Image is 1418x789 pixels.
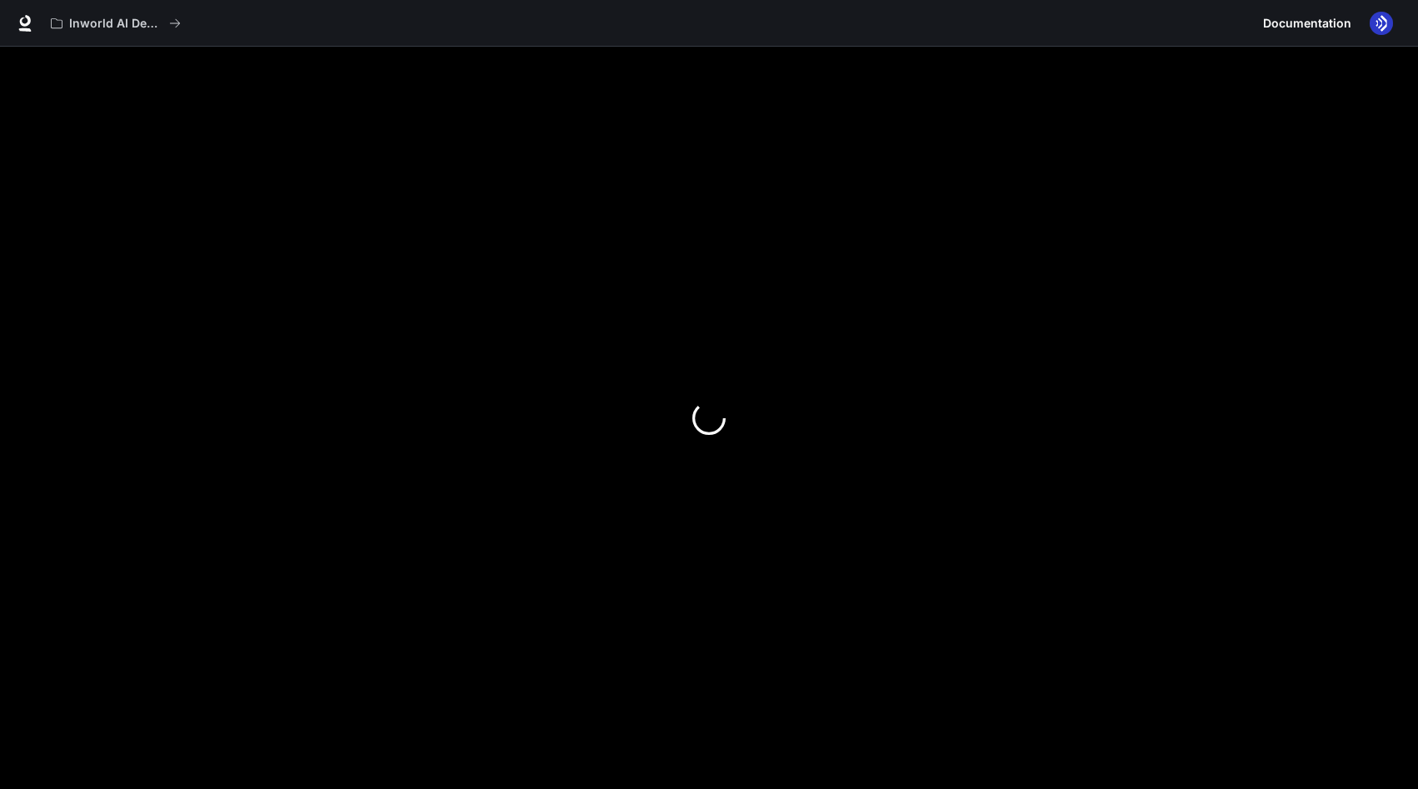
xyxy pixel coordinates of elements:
[43,7,188,40] button: All workspaces
[1365,7,1398,40] button: User avatar
[69,17,162,31] p: Inworld AI Demos
[1256,7,1358,40] a: Documentation
[1263,13,1351,34] span: Documentation
[1370,12,1393,35] img: User avatar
